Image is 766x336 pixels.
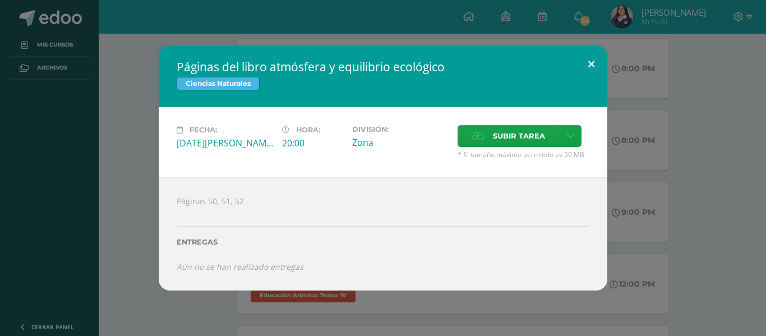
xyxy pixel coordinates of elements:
[159,177,607,291] div: Páginas 50, 51, 52
[575,45,607,84] button: Close (Esc)
[352,136,449,149] div: Zona
[352,125,449,134] label: División:
[296,126,320,134] span: Hora:
[493,126,545,146] span: Subir tarea
[282,137,343,149] div: 20:00
[177,137,273,149] div: [DATE][PERSON_NAME]
[177,77,260,90] span: Ciencias Naturales
[458,150,589,159] span: * El tamaño máximo permitido es 50 MB
[177,59,589,75] h2: Páginas del libro atmósfera y equilibrio ecológico
[177,238,589,246] label: Entregas
[190,126,217,134] span: Fecha:
[177,261,303,272] i: Aún no se han realizado entregas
